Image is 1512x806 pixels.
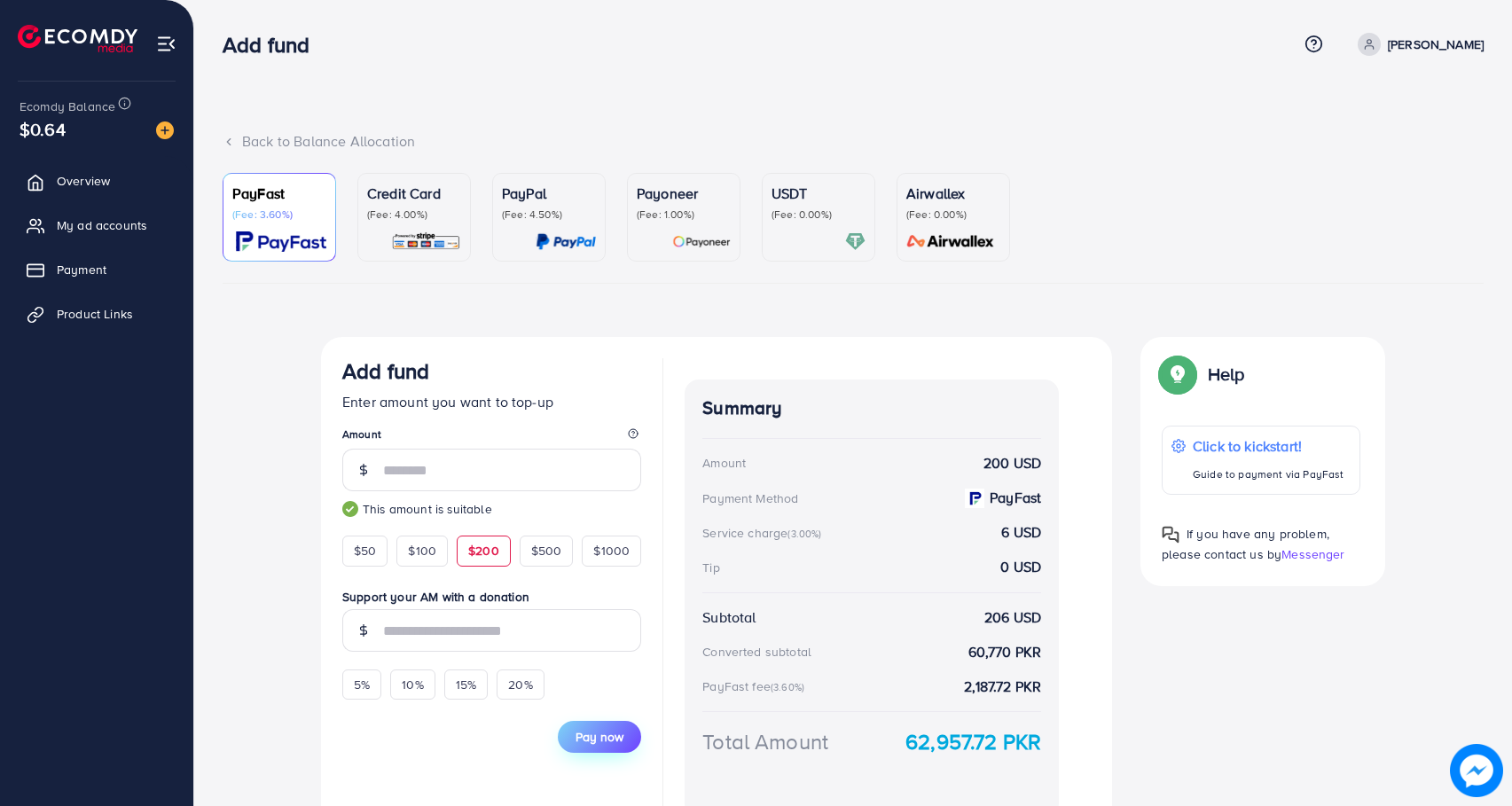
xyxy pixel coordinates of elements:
[787,527,821,541] small: (3.00%)
[702,607,756,628] div: Subtotal
[223,131,1484,152] div: Back to Balance Allocation
[1208,364,1245,385] p: Help
[1193,464,1344,485] p: Guide to payment via PayFast
[508,676,532,693] span: 20%
[1193,435,1344,457] p: Click to kickstart!
[57,261,106,278] span: Payment
[354,676,370,693] span: 5%
[558,721,641,753] button: Pay now
[367,207,461,222] p: (Fee: 4.00%)
[354,542,376,560] span: $50
[236,231,326,252] img: card
[456,676,476,693] span: 15%
[223,32,324,58] h3: Add fund
[901,231,1000,252] img: card
[57,216,147,234] span: My ad accounts
[702,524,827,542] div: Service charge
[57,305,133,323] span: Product Links
[702,726,828,757] div: Total Amount
[702,559,719,576] div: Tip
[702,677,810,695] div: PayFast fee
[402,676,423,693] span: 10%
[637,207,731,222] p: (Fee: 1.00%)
[18,25,137,52] img: logo
[342,358,429,384] h3: Add fund
[964,677,1041,697] strong: 2,187.72 PKR
[408,542,436,560] span: $100
[1001,522,1041,543] strong: 6 USD
[1162,525,1329,563] span: If you have any problem, please contact us by
[702,643,811,661] div: Converted subtotal
[342,501,358,517] img: guide
[772,183,866,204] p: USDT
[13,252,180,287] a: Payment
[1000,557,1041,577] strong: 0 USD
[536,231,596,252] img: card
[13,296,180,332] a: Product Links
[845,231,866,252] img: card
[13,163,180,199] a: Overview
[531,542,562,560] span: $500
[1162,526,1179,544] img: Popup guide
[702,489,798,507] div: Payment Method
[342,426,641,449] legend: Amount
[983,453,1041,473] strong: 200 USD
[965,489,984,508] img: payment
[672,231,731,252] img: card
[342,500,641,518] small: This amount is suitable
[1388,34,1484,55] p: [PERSON_NAME]
[156,121,174,139] img: image
[20,98,115,115] span: Ecomdy Balance
[771,680,804,694] small: (3.60%)
[342,588,641,606] label: Support your AM with a donation
[906,183,1000,204] p: Airwallex
[702,454,746,472] div: Amount
[1451,745,1502,796] img: image
[13,207,180,243] a: My ad accounts
[576,728,623,746] span: Pay now
[1351,33,1484,56] a: [PERSON_NAME]
[593,542,630,560] span: $1000
[990,488,1041,508] strong: PayFast
[905,726,1041,757] strong: 62,957.72 PKR
[702,397,1041,419] h4: Summary
[1162,358,1194,390] img: Popup guide
[20,116,66,142] span: $0.64
[232,207,326,222] p: (Fee: 3.60%)
[772,207,866,222] p: (Fee: 0.00%)
[156,34,176,54] img: menu
[1281,545,1344,563] span: Messenger
[502,207,596,222] p: (Fee: 4.50%)
[906,207,1000,222] p: (Fee: 0.00%)
[391,231,461,252] img: card
[232,183,326,204] p: PayFast
[502,183,596,204] p: PayPal
[57,172,110,190] span: Overview
[984,607,1041,628] strong: 206 USD
[968,642,1042,662] strong: 60,770 PKR
[342,391,641,412] p: Enter amount you want to top-up
[367,183,461,204] p: Credit Card
[637,183,731,204] p: Payoneer
[468,542,499,560] span: $200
